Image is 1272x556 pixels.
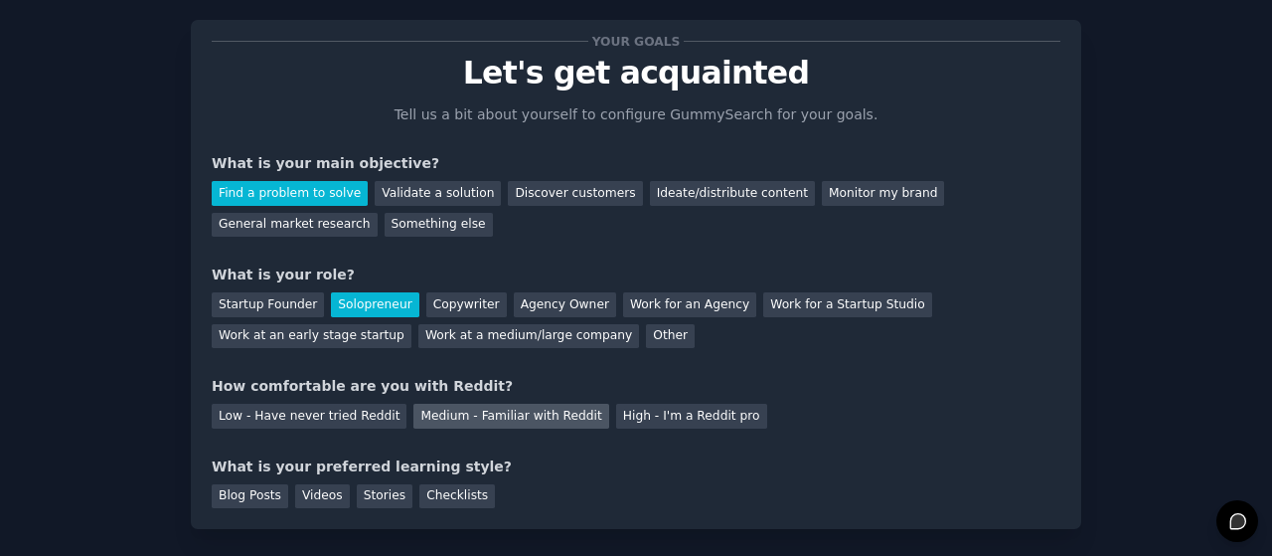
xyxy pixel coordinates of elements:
[514,292,616,317] div: Agency Owner
[212,404,406,429] div: Low - Have never tried Reddit
[418,324,639,349] div: Work at a medium/large company
[508,181,642,206] div: Discover customers
[616,404,767,429] div: High - I'm a Reddit pro
[212,457,1060,477] div: What is your preferred learning style?
[375,181,501,206] div: Validate a solution
[295,484,350,509] div: Videos
[212,153,1060,174] div: What is your main objective?
[386,104,886,125] p: Tell us a bit about yourself to configure GummySearch for your goals.
[413,404,608,429] div: Medium - Familiar with Reddit
[822,181,944,206] div: Monitor my brand
[212,292,324,317] div: Startup Founder
[212,324,411,349] div: Work at an early stage startup
[357,484,412,509] div: Stories
[212,181,368,206] div: Find a problem to solve
[385,213,493,238] div: Something else
[212,376,1060,397] div: How comfortable are you with Reddit?
[212,56,1060,91] p: Let's get acquainted
[212,484,288,509] div: Blog Posts
[623,292,756,317] div: Work for an Agency
[763,292,931,317] div: Work for a Startup Studio
[646,324,695,349] div: Other
[212,213,378,238] div: General market research
[419,484,495,509] div: Checklists
[426,292,507,317] div: Copywriter
[650,181,815,206] div: Ideate/distribute content
[212,265,1060,285] div: What is your role?
[331,292,418,317] div: Solopreneur
[588,31,684,52] span: Your goals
